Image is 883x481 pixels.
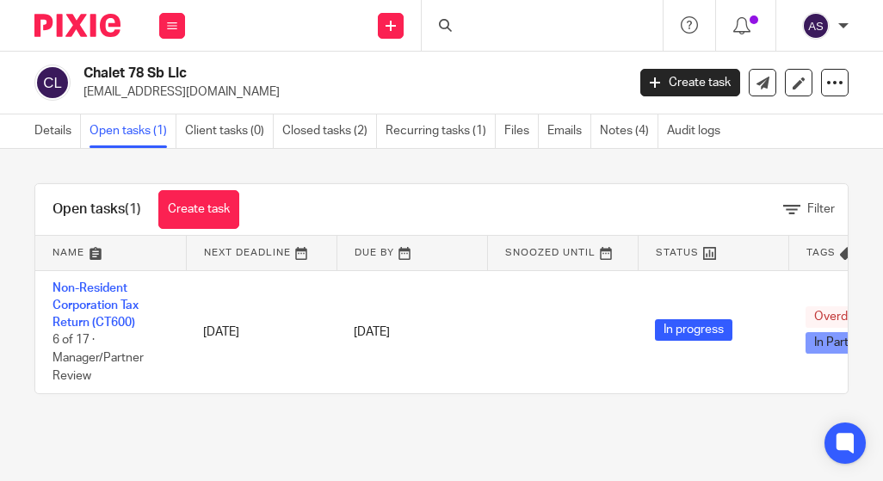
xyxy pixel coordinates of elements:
span: Overdue [806,306,870,328]
span: Tags [806,248,836,257]
span: [DATE] [354,326,390,338]
img: Pixie [34,14,120,37]
a: Create task [158,190,239,229]
p: [EMAIL_ADDRESS][DOMAIN_NAME] [83,83,614,101]
td: [DATE] [186,270,337,393]
a: Client tasks (0) [185,114,274,148]
img: svg%3E [802,12,830,40]
span: Snoozed Until [505,248,596,257]
a: Create task [640,69,740,96]
a: Notes (4) [600,114,658,148]
span: Status [656,248,699,257]
a: Open tasks (1) [90,114,176,148]
a: Audit logs [667,114,729,148]
a: Recurring tasks (1) [386,114,496,148]
a: Non-Resident Corporation Tax Return (CT600) [52,282,139,330]
span: In progress [655,319,732,341]
h1: Open tasks [52,200,141,219]
a: Details [34,114,81,148]
a: Files [504,114,539,148]
span: 6 of 17 · Manager/Partner Review [52,335,144,382]
a: Emails [547,114,591,148]
h2: Chalet 78 Sb Llc [83,65,509,83]
span: (1) [125,202,141,216]
a: Closed tasks (2) [282,114,377,148]
img: svg%3E [34,65,71,101]
span: Filter [807,203,835,215]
